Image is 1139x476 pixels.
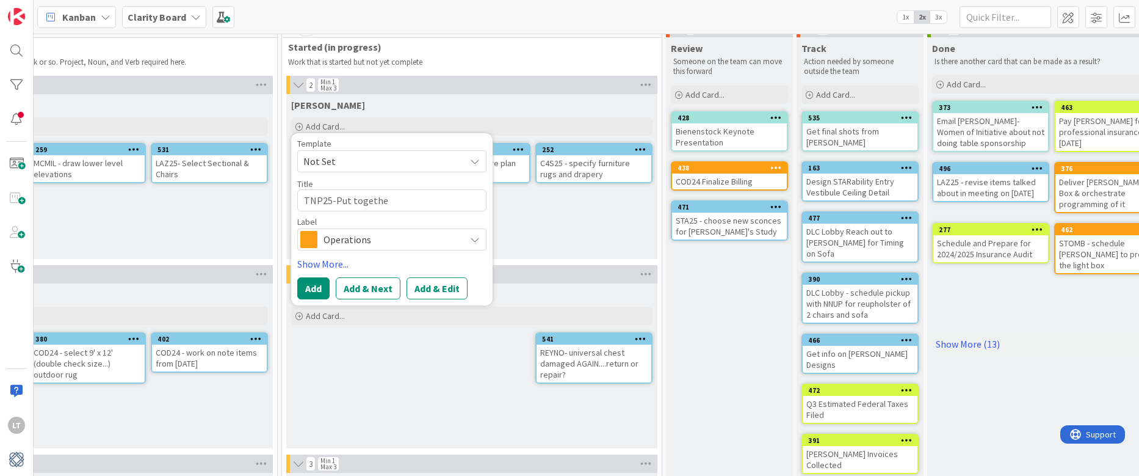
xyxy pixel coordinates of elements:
[152,334,267,372] div: 402COD24 - work on note items from [DATE]
[306,78,316,92] span: 2
[306,310,345,321] span: Add Card...
[947,79,986,90] span: Add Card...
[932,223,1049,263] a: 277Schedule and Prepare for 2024/2025 Insurance Audit
[320,464,336,470] div: Max 3
[320,79,335,85] div: Min 1
[30,155,145,182] div: MCMIL - draw lower level elevations
[939,225,1048,234] div: 277
[320,458,335,464] div: Min 1
[803,274,917,323] div: 390DLC Lobby - schedule pickup with NNUP for reupholster of 2 chairs and sofa
[803,446,917,473] div: [PERSON_NAME] Invoices Collected
[803,385,917,423] div: 472Q3 Estimated Federal Taxes Filed
[30,334,145,345] div: 380
[151,143,268,183] a: 531LAZ25- Select Sectional & Chairs
[29,332,146,384] a: 380COD24 - select 9' x 12' (double check size...) outdoor rug
[297,218,317,226] span: Label
[672,202,787,240] div: 471STA25 - choose new sconces for [PERSON_NAME]'s Study
[933,235,1048,262] div: Schedule and Prepare for 2024/2025 Insurance Audit
[801,434,919,474] a: 391[PERSON_NAME] Invoices Collected
[26,2,56,16] span: Support
[933,163,1048,174] div: 496
[803,112,917,150] div: 535Get final shots from [PERSON_NAME]
[801,211,919,263] a: 477DLC Lobby Reach out to [PERSON_NAME] for Timing on Sofa
[297,178,313,189] label: Title
[152,155,267,182] div: LAZ25- Select Sectional & Chairs
[306,121,345,132] span: Add Card...
[297,277,330,299] button: Add
[291,99,365,111] span: Gina
[808,436,917,445] div: 391
[801,42,826,54] span: Track
[152,144,267,182] div: 531LAZ25- Select Sectional & Chairs
[30,144,145,155] div: 259
[808,214,917,222] div: 477
[671,200,788,241] a: 471STA25 - choose new sconces for [PERSON_NAME]'s Study
[672,202,787,213] div: 471
[30,144,145,182] div: 259MCMIL - draw lower level elevations
[803,396,917,423] div: Q3 Estimated Federal Taxes Filed
[816,89,855,100] span: Add Card...
[537,334,651,345] div: 541
[808,114,917,122] div: 535
[288,57,656,67] p: Work that is started but not yet complete
[157,335,267,343] div: 402
[932,42,955,54] span: Done
[897,11,914,23] span: 1x
[29,143,146,183] a: 259MCMIL - draw lower level elevations
[933,163,1048,201] div: 496LAZ25 - revise items talked about in meeting on [DATE]
[803,285,917,323] div: DLC Lobby - schedule pickup with NNUP for reupholster of 2 chairs and sofa
[933,102,1048,113] div: 373
[678,203,787,211] div: 471
[324,231,459,248] span: Operations
[672,163,787,174] div: 438
[672,112,787,123] div: 428
[803,224,917,262] div: DLC Lobby Reach out to [PERSON_NAME] for Timing on Sofa
[930,11,947,23] span: 3x
[685,89,725,100] span: Add Card...
[537,155,651,182] div: C4S25 - specify furniture rugs and drapery
[672,174,787,189] div: COD24 Finalize Billing
[803,123,917,150] div: Get final shots from [PERSON_NAME]
[801,334,919,374] a: 466Get info on [PERSON_NAME] Designs
[803,435,917,446] div: 391
[803,335,917,346] div: 466
[542,335,651,343] div: 541
[933,113,1048,151] div: Email [PERSON_NAME]- Women of Initiative about not doing table sponsorship
[801,161,919,202] a: 163Design STARability Entry Vestibule Ceiling Detail
[673,57,786,77] p: Someone on the team can move this forward
[803,112,917,123] div: 535
[537,345,651,383] div: REYNO- universal chest damaged AGAIN....return or repair?
[671,42,703,54] span: Review
[537,144,651,182] div: 252C4S25 - specify furniture rugs and drapery
[672,213,787,240] div: STA25 - choose new sconces for [PERSON_NAME]'s Study
[671,161,788,191] a: 438COD24 Finalize Billing
[672,123,787,150] div: Bienenstock Keynote Presentation
[808,336,917,345] div: 466
[297,139,331,148] span: Template
[157,145,267,154] div: 531
[336,277,400,299] button: Add & Next
[801,111,919,152] a: 535Get final shots from [PERSON_NAME]
[8,451,25,468] img: avatar
[933,224,1048,235] div: 277
[803,435,917,473] div: 391[PERSON_NAME] Invoices Collected
[939,103,1048,112] div: 373
[535,143,653,183] a: 252C4S25 - specify furniture rugs and drapery
[151,332,268,373] a: 402COD24 - work on note items from [DATE]
[537,334,651,383] div: 541REYNO- universal chest damaged AGAIN....return or repair?
[803,346,917,373] div: Get info on [PERSON_NAME] Designs
[320,85,336,91] div: Max 3
[933,224,1048,262] div: 277Schedule and Prepare for 2024/2025 Insurance Audit
[128,11,186,23] b: Clarity Board
[152,345,267,372] div: COD24 - work on note items from [DATE]
[30,334,145,383] div: 380COD24 - select 9' x 12' (double check size...) outdoor rug
[933,102,1048,151] div: 373Email [PERSON_NAME]- Women of Initiative about not doing table sponsorship
[939,164,1048,173] div: 496
[804,57,916,77] p: Action needed by someone outside the team
[297,189,486,211] textarea: TNP25-Put toget
[672,163,787,189] div: 438COD24 Finalize Billing
[803,213,917,224] div: 477
[297,257,486,271] a: Show More...
[801,273,919,324] a: 390DLC Lobby - schedule pickup with NNUP for reupholster of 2 chairs and sofa
[407,277,468,299] button: Add & Edit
